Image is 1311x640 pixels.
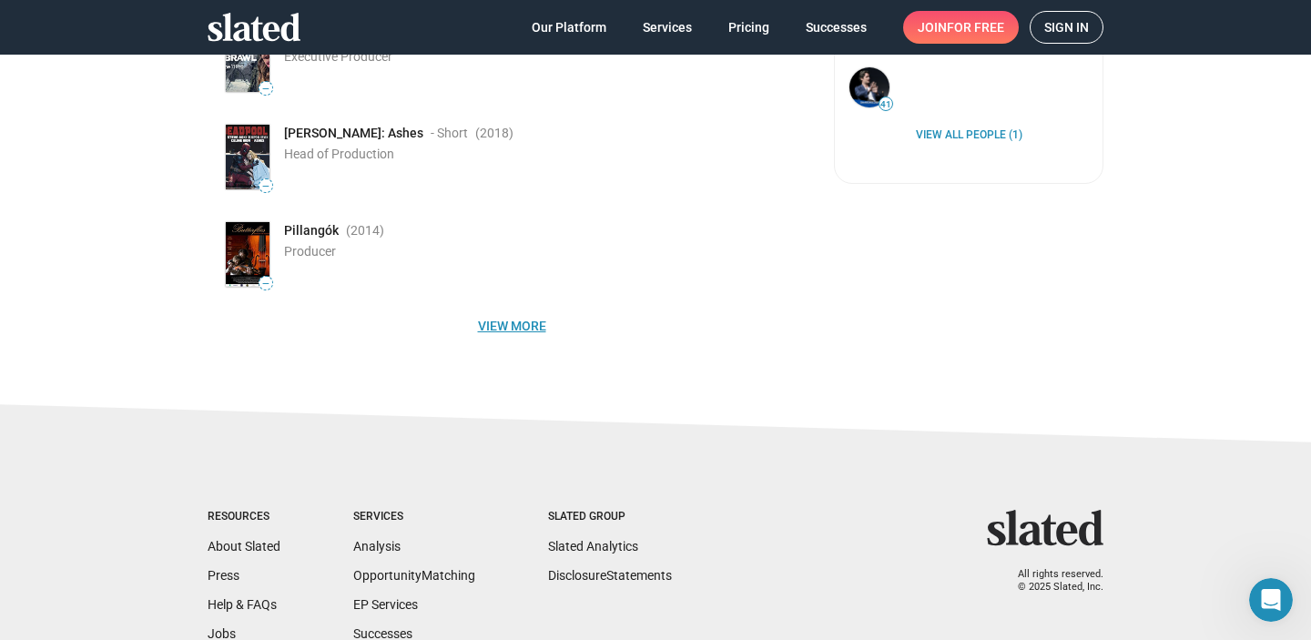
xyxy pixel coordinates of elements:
span: View more [222,310,801,342]
img: Poster: Pillangók [226,222,269,287]
span: [PERSON_NAME]: Ashes [284,125,423,142]
span: — [259,279,272,289]
span: Head of Production [284,147,394,161]
img: Poster: Céline Dion: Ashes [226,125,269,189]
a: Sign in [1030,11,1103,44]
span: Our Platform [532,11,606,44]
a: Services [628,11,706,44]
span: Join [918,11,1004,44]
div: Resources [208,510,280,524]
div: Slated Group [548,510,672,524]
div: Services [353,510,475,524]
a: Successes [791,11,881,44]
span: (2014 ) [346,222,384,239]
a: Slated Analytics [548,539,638,554]
span: Pillangók [284,222,339,239]
button: View more [208,310,816,342]
span: — [259,181,272,191]
a: DisclosureStatements [548,568,672,583]
span: for free [947,11,1004,44]
span: (2018 ) [475,125,513,142]
span: Sign in [1044,12,1089,43]
a: View all People (1) [916,128,1022,143]
span: Producer [284,244,336,259]
span: - Short [431,125,468,142]
a: OpportunityMatching [353,568,475,583]
a: Pricing [714,11,784,44]
span: 41 [879,99,892,110]
a: About Slated [208,539,280,554]
span: Services [643,11,692,44]
a: Our Platform [517,11,621,44]
span: Successes [806,11,867,44]
img: Poster: Apple Snowbrawl [226,27,269,92]
span: Pricing [728,11,769,44]
a: Joinfor free [903,11,1019,44]
a: Press [208,568,239,583]
img: Stephan Paternot [849,67,889,107]
span: Executive Producer [284,49,392,64]
a: Help & FAQs [208,597,277,612]
a: EP Services [353,597,418,612]
iframe: Intercom live chat [1249,578,1293,622]
p: All rights reserved. © 2025 Slated, Inc. [999,568,1103,594]
span: — [259,84,272,94]
a: Analysis [353,539,401,554]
